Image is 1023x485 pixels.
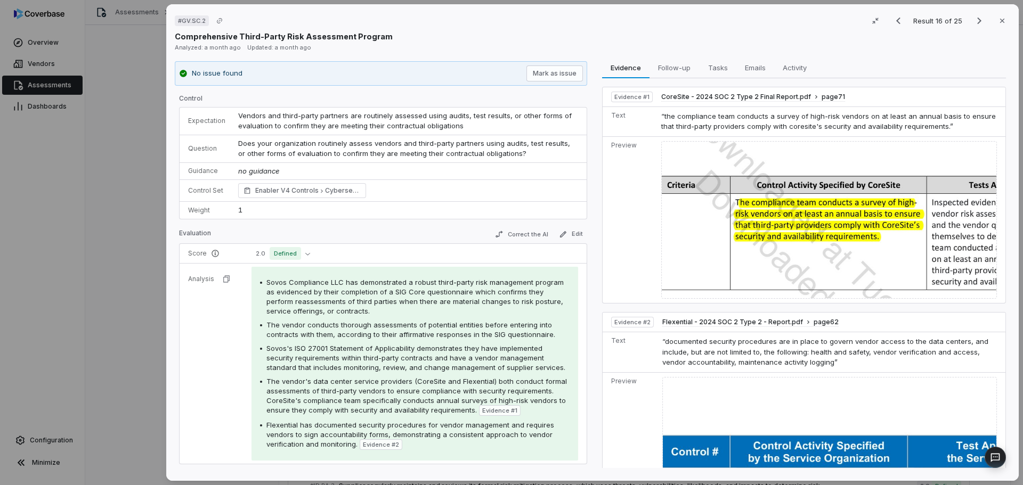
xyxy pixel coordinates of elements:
span: Evidence # 1 [614,93,649,101]
span: “documented security procedures are in place to govern vendor access to the data centers, and inc... [662,337,988,366]
span: Evidence # 2 [614,318,651,326]
p: Control [179,94,587,107]
p: No issue found [192,68,242,79]
span: The vendor's data center service providers (CoreSite and Flexential) both conduct formal assessme... [266,377,567,414]
button: Previous result [888,14,909,27]
p: Weight [188,206,225,215]
span: Updated: a month ago [247,44,311,51]
span: Does your organization routinely assess vendors and third-party partners using audits, test resul... [238,139,572,158]
p: Score [188,249,239,258]
span: Emails [741,61,770,75]
span: Vendors and third-party partners are routinely assessed using audits, test results, or other form... [238,111,574,130]
button: Flexential - 2024 SOC 2 Type 2 - Report.pdfpage62 [662,318,839,327]
span: Flexential - 2024 SOC 2 Type 2 - Report.pdf [662,318,803,326]
img: 8f6f0d7cf7754299a95649c969f3096e_original.jpg_w1200.jpg [661,141,997,299]
span: Evidence [607,61,645,75]
button: Copy link [210,11,229,30]
span: CoreSite - 2024 SOC 2 Type 2 Final Report.pdf [661,93,811,101]
span: Activity [778,61,811,75]
span: “the compliance team conducts a survey of high-risk vendors on at least an annual basis to ensure... [661,112,996,131]
span: Flexential has documented security procedures for vendor management and requires vendors to sign ... [266,421,554,448]
p: Comprehensive Third-Party Risk Assessment Program [175,31,393,42]
p: Evaluation [179,229,211,242]
button: Correct the AI [491,228,553,241]
span: Follow-up [654,61,695,75]
p: Result 16 of 25 [913,15,964,27]
span: page 62 [814,318,839,326]
button: 2.0Defined [251,247,314,260]
td: Text [603,106,657,136]
td: Text [603,332,658,373]
p: Question [188,144,225,153]
p: Expectation [188,117,225,125]
span: Sovos's ISO 27001 Statement of Applicability demonstrates they have implemented security requirem... [266,344,565,372]
button: Edit [555,228,587,241]
span: # GV.SC.2 [178,17,206,25]
span: no guidance [238,167,279,175]
span: Sovos Compliance LLC has demonstrated a robust third-party risk management program as evidenced b... [266,278,564,315]
button: CoreSite - 2024 SOC 2 Type 2 Final Report.pdfpage71 [661,93,845,102]
span: Analyzed: a month ago [175,44,241,51]
span: Evidence # 1 [482,406,517,415]
span: Enabler V4 Controls Cybersecurity Supply Chain Risk Management [255,185,361,196]
span: Defined [270,247,301,260]
p: Control Set [188,186,225,195]
span: 1 [238,205,242,214]
td: Preview [603,136,657,303]
span: page 71 [822,93,845,101]
button: Mark as issue [526,65,583,81]
p: Guidance [188,167,225,175]
button: Next result [969,14,990,27]
span: The vendor conducts thorough assessments of potential entities before entering into contracts wit... [266,320,555,339]
span: Evidence # 2 [363,440,399,449]
span: Tasks [704,61,732,75]
p: Analysis [188,275,214,283]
